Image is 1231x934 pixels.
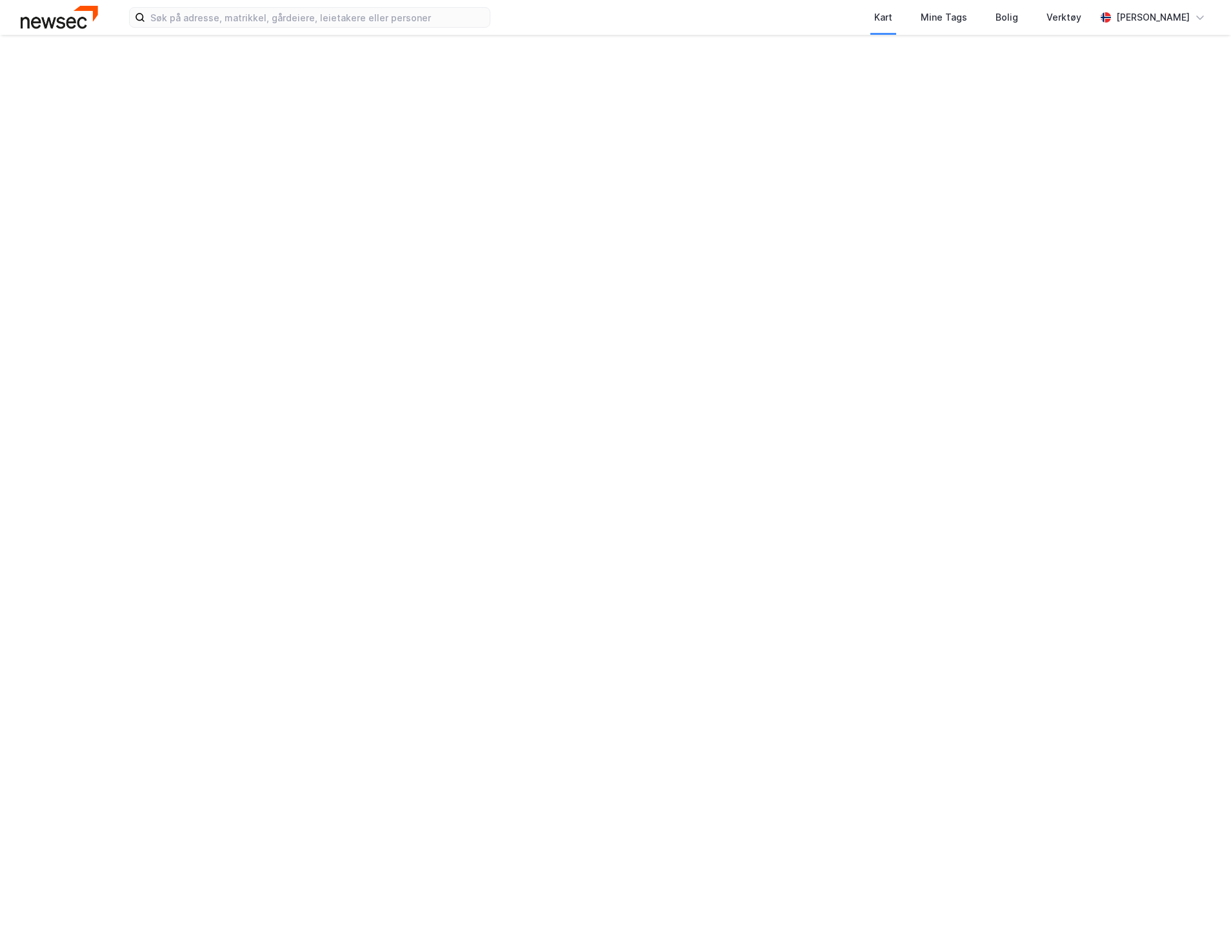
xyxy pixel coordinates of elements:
div: [PERSON_NAME] [1116,10,1190,25]
img: newsec-logo.f6e21ccffca1b3a03d2d.png [21,6,98,28]
div: Bolig [996,10,1018,25]
div: Mine Tags [921,10,967,25]
div: Verktøy [1046,10,1081,25]
input: Søk på adresse, matrikkel, gårdeiere, leietakere eller personer [145,8,490,27]
div: Kart [874,10,892,25]
div: Kontrollprogram for chat [1166,872,1231,934]
iframe: Chat Widget [1166,872,1231,934]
